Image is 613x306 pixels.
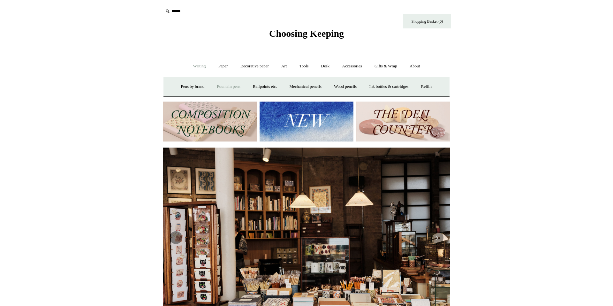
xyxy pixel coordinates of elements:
[187,58,212,75] a: Writing
[269,28,344,39] span: Choosing Keeping
[328,78,362,95] a: Wood pencils
[175,78,210,95] a: Pens by brand
[213,58,234,75] a: Paper
[269,33,344,38] a: Choosing Keeping
[235,58,275,75] a: Decorative paper
[337,58,368,75] a: Accessories
[163,102,257,142] img: 202302 Composition ledgers.jpg__PID:69722ee6-fa44-49dd-a067-31375e5d54ec
[294,58,314,75] a: Tools
[315,58,336,75] a: Desk
[260,102,353,142] img: New.jpg__PID:f73bdf93-380a-4a35-bcfe-7823039498e1
[170,231,182,244] button: Previous
[247,78,283,95] a: Ballpoints etc.
[211,78,246,95] a: Fountain pens
[404,58,426,75] a: About
[403,14,451,28] a: Shopping Basket (0)
[415,78,438,95] a: Refills
[363,78,414,95] a: Ink bottles & cartridges
[284,78,327,95] a: Mechanical pencils
[276,58,292,75] a: Art
[431,231,443,244] button: Next
[369,58,403,75] a: Gifts & Wrap
[356,102,450,142] img: The Deli Counter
